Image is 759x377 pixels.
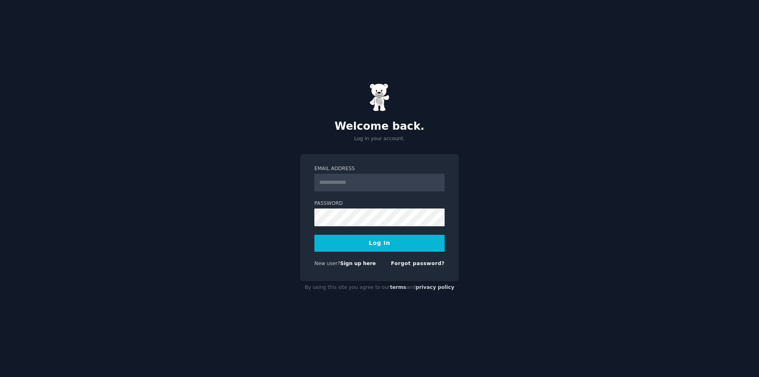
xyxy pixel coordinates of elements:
a: Sign up here [340,261,376,266]
p: Log in your account. [300,135,459,143]
a: Forgot password? [391,261,445,266]
button: Log In [314,235,445,252]
a: terms [390,284,406,290]
img: Gummy Bear [369,83,390,112]
label: Email Address [314,165,445,173]
h2: Welcome back. [300,120,459,133]
span: New user? [314,261,340,266]
a: privacy policy [416,284,454,290]
label: Password [314,200,445,207]
div: By using this site you agree to our and [300,281,459,294]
